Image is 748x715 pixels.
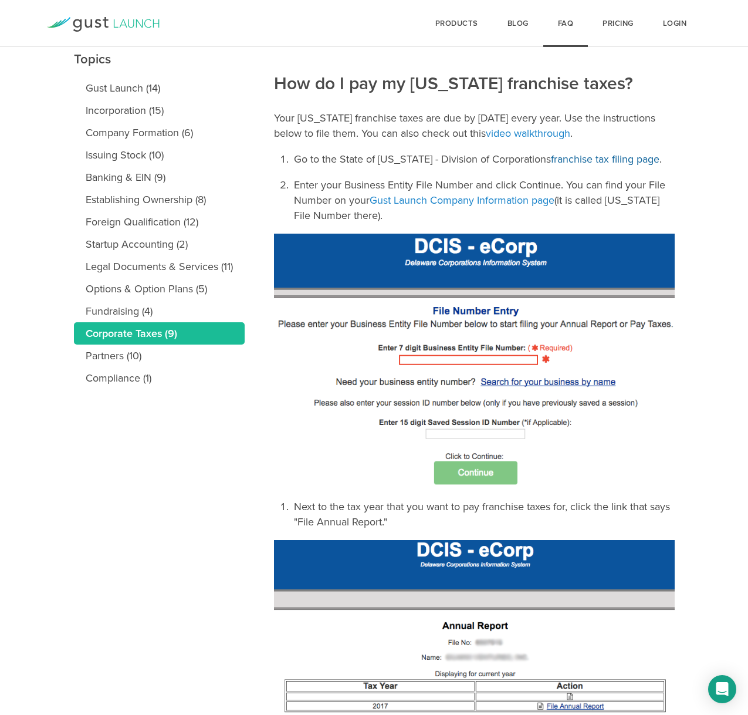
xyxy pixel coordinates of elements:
[294,177,675,223] p: Enter your Business Entity File Number and click Continue. You can find your File Number on your ...
[74,122,245,144] a: Company Formation (6)
[74,278,245,300] a: Options & Option Plans (5)
[74,166,245,188] a: Banking & EIN (9)
[274,234,675,488] img: how-do-i-pay-my-delaware-franchise-taxes-img1-c0629dc14113c7d3e8aaff4525be3bfbeed0a867b03b1cace01...
[274,110,675,141] p: Your [US_STATE] franchise taxes are due by [DATE] every year. Use the instructions below to file ...
[74,77,245,99] a: Gust Launch (14)
[74,144,245,166] a: Issuing Stock (10)
[74,345,245,367] a: Partners (10)
[74,255,245,278] a: Legal Documents & Services (11)
[551,153,659,166] a: franchise tax filing page
[74,300,245,322] a: Fundraising (4)
[294,151,675,167] p: Go to the State of [US_STATE] - Division of Corporations .
[292,499,675,529] li: Next to the tax year that you want to pay franchise taxes for, click the link that says "File Ann...
[74,322,245,345] a: Corporate Taxes (9)
[74,211,245,233] a: Foreign Qualification (12)
[74,188,245,211] a: Establishing Ownership (8)
[74,99,245,122] a: Incorporation (15)
[74,233,245,255] a: Startup Accounting (2)
[486,127,570,140] a: video walkthrough
[370,194,554,207] a: Gust Launch Company Information page
[708,675,736,703] div: Open Intercom Messenger
[74,367,245,389] a: Compliance (1)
